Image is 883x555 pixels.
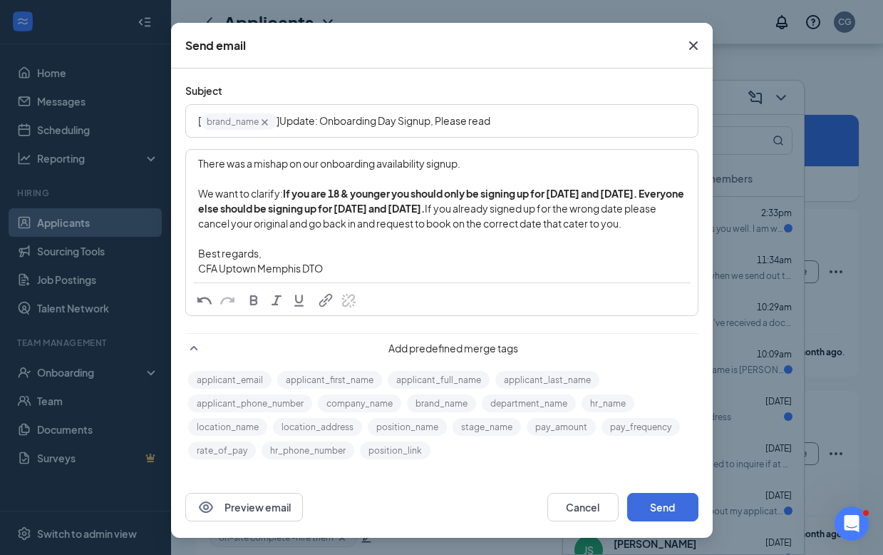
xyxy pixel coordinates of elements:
[495,371,599,389] button: applicant_last_name
[198,157,462,200] span: There was a mishap on our onboarding availability signup. We want to clarify:
[527,418,596,436] button: pay_amount
[185,493,303,521] button: EyePreview email
[627,493,698,521] button: Send
[197,499,215,516] svg: Eye
[198,187,686,215] span: If you are 18 & younger you should only be signing up for [DATE] and [DATE]. Everyone else should...
[242,290,265,312] button: Bold
[407,394,476,412] button: brand_name
[265,290,288,312] button: Italic
[318,394,401,412] button: company_name
[582,394,634,412] button: hr_name
[185,340,202,357] svg: SmallChevronUp
[201,113,277,130] span: brand_name‌‌‌‌
[185,333,698,357] div: Add predefined merge tags
[337,290,360,312] button: Remove Link
[368,418,447,436] button: position_name
[685,37,702,54] svg: Cross
[360,442,430,459] button: position_link
[185,84,222,97] span: Subject
[262,442,354,459] button: hr_phone_number
[601,418,680,436] button: pay_frequency
[188,418,267,436] button: location_name
[208,341,698,355] span: Add predefined merge tags
[273,418,362,436] button: location_address
[547,493,619,521] button: Cancel
[188,394,312,412] button: applicant_phone_number
[314,290,337,312] button: Link
[388,371,490,389] button: applicant_full_name
[198,202,658,275] span: If you already signed up for the wrong date please cancel your original and go back in and reques...
[216,290,239,312] button: Redo
[277,371,382,389] button: applicant_first_name
[482,394,576,412] button: department_name
[277,114,490,127] span: ]Update: Onboarding Day Signup, Please read
[674,23,713,68] button: Close
[288,290,311,312] button: Underline
[193,290,216,312] button: Undo
[453,418,521,436] button: stage_name
[187,151,697,282] div: Enter your message here
[185,38,246,54] div: Send email
[259,116,271,128] svg: Cross
[188,442,256,459] button: rate_of_pay
[187,106,697,136] div: Edit text
[188,371,272,389] button: applicant_email
[835,506,869,541] iframe: Intercom live chat
[198,114,201,127] span: [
